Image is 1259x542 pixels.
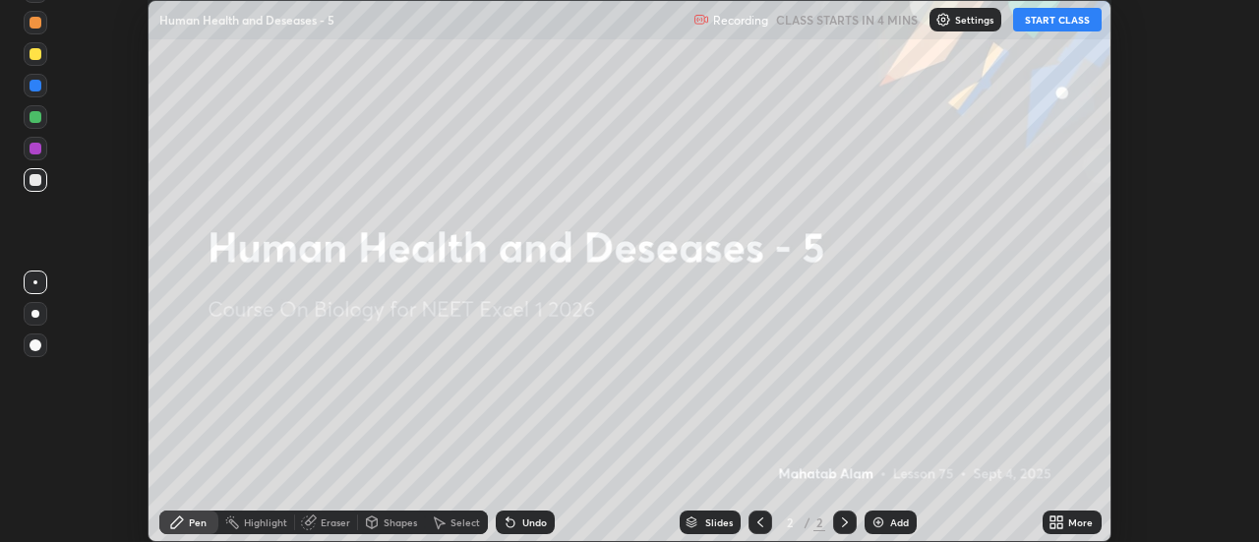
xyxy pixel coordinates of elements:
div: Pen [189,517,207,527]
img: add-slide-button [870,514,886,530]
div: More [1068,517,1093,527]
div: 2 [780,516,800,528]
div: / [804,516,809,528]
p: Recording [713,13,768,28]
div: Select [450,517,480,527]
div: Add [890,517,909,527]
div: Highlight [244,517,287,527]
div: Shapes [384,517,417,527]
div: Slides [705,517,733,527]
button: START CLASS [1013,8,1102,31]
div: Eraser [321,517,350,527]
h5: CLASS STARTS IN 4 MINS [776,11,918,29]
div: Undo [522,517,547,527]
p: Settings [955,15,993,25]
div: 2 [813,513,825,531]
img: recording.375f2c34.svg [693,12,709,28]
p: Human Health and Deseases - 5 [159,12,334,28]
img: class-settings-icons [935,12,951,28]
